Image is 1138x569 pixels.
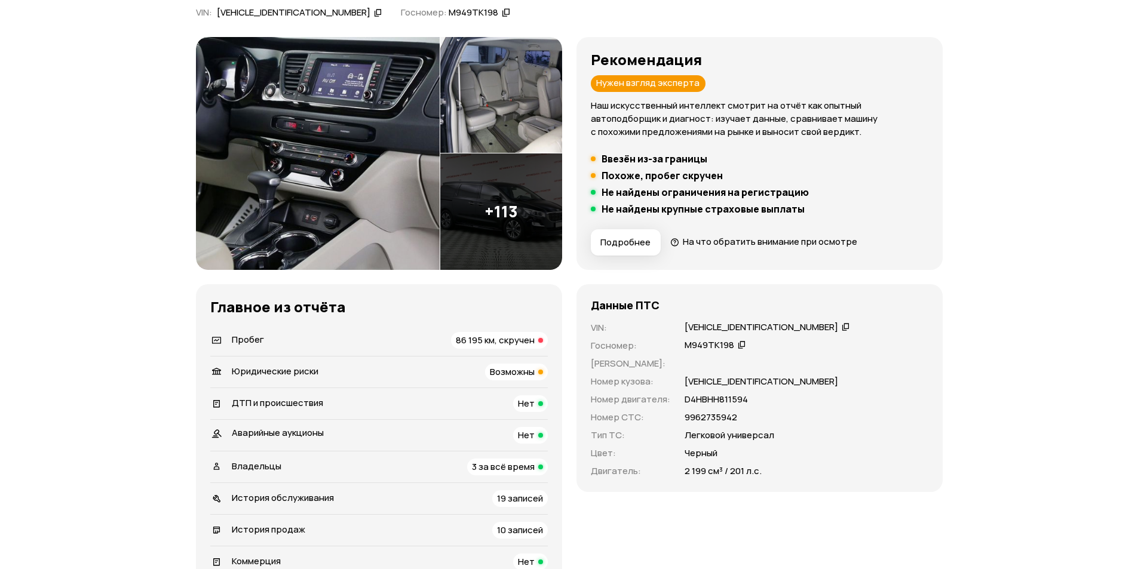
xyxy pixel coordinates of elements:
[490,365,535,378] span: Возможны
[456,334,535,346] span: 86 195 км, скручен
[685,411,737,424] p: 9962735942
[685,447,717,460] p: Черный
[497,492,543,505] span: 19 записей
[685,321,838,334] div: [VEHICLE_IDENTIFICATION_NUMBER]
[602,153,707,165] h5: Ввезён из-за границы
[685,429,774,442] p: Легковой универсал
[232,523,305,536] span: История продаж
[591,299,660,312] h4: Данные ПТС
[518,555,535,568] span: Нет
[401,6,447,19] span: Госномер:
[591,393,670,406] p: Номер двигателя :
[683,235,857,248] span: На что обратить внимание при осмотре
[232,491,334,504] span: История обслуживания
[449,7,498,19] div: М949ТК198
[591,75,706,92] div: Нужен взгляд эксперта
[591,429,670,442] p: Тип ТС :
[602,203,805,215] h5: Не найдены крупные страховые выплаты
[685,339,734,352] div: М949ТК198
[232,460,281,472] span: Владельцы
[472,460,535,473] span: 3 за всё время
[591,99,928,139] p: Наш искусственный интеллект смотрит на отчёт как опытный автоподборщик и диагност: изучает данные...
[685,465,762,478] p: 2 199 см³ / 201 л.с.
[591,411,670,424] p: Номер СТС :
[518,429,535,441] span: Нет
[591,321,670,334] p: VIN :
[591,447,670,460] p: Цвет :
[591,357,670,370] p: [PERSON_NAME] :
[196,6,212,19] span: VIN :
[602,170,723,182] h5: Похоже, пробег скручен
[685,375,838,388] p: [VEHICLE_IDENTIFICATION_NUMBER]
[591,229,661,256] button: Подробнее
[232,555,281,567] span: Коммерция
[232,333,264,346] span: Пробег
[210,299,548,315] h3: Главное из отчёта
[232,365,318,377] span: Юридические риски
[232,396,323,409] span: ДТП и происшествия
[602,186,809,198] h5: Не найдены ограничения на регистрацию
[497,524,543,536] span: 10 записей
[591,465,670,478] p: Двигатель :
[591,375,670,388] p: Номер кузова :
[232,426,324,439] span: Аварийные аукционы
[591,51,928,68] h3: Рекомендация
[217,7,370,19] div: [VEHICLE_IDENTIFICATION_NUMBER]
[591,339,670,352] p: Госномер :
[600,236,651,248] span: Подробнее
[518,397,535,410] span: Нет
[685,393,748,406] p: D4HBHH811594
[670,235,858,248] a: На что обратить внимание при осмотре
